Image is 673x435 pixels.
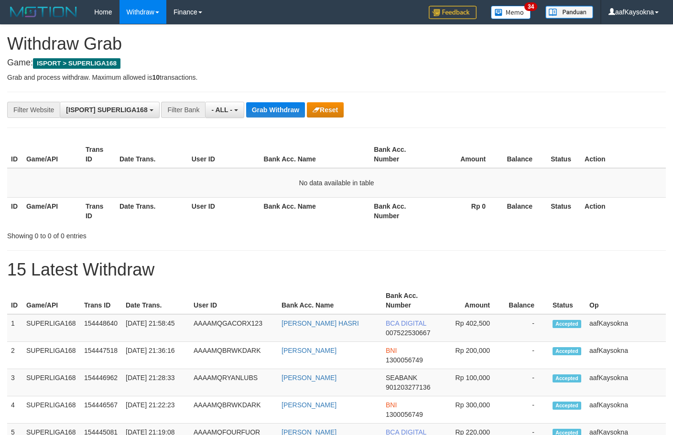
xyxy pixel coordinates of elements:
[22,314,80,342] td: SUPERLIGA168
[22,141,82,168] th: Game/API
[429,197,500,224] th: Rp 0
[282,347,336,354] a: [PERSON_NAME]
[429,141,500,168] th: Amount
[553,320,581,328] span: Accepted
[122,287,190,314] th: Date Trans.
[491,6,531,19] img: Button%20Memo.svg
[429,6,477,19] img: Feedback.jpg
[386,383,430,391] span: Copy 901203277136 to clipboard
[386,401,397,409] span: BNI
[500,141,547,168] th: Balance
[7,260,666,279] h1: 15 Latest Withdraw
[438,369,504,396] td: Rp 100,000
[504,342,549,369] td: -
[190,342,278,369] td: AAAAMQBRWKDARK
[7,287,22,314] th: ID
[7,342,22,369] td: 2
[504,396,549,424] td: -
[190,287,278,314] th: User ID
[7,102,60,118] div: Filter Website
[7,197,22,224] th: ID
[188,197,260,224] th: User ID
[382,287,438,314] th: Bank Acc. Number
[260,197,370,224] th: Bank Acc. Name
[586,287,666,314] th: Op
[7,369,22,396] td: 3
[553,347,581,355] span: Accepted
[7,5,80,19] img: MOTION_logo.png
[307,102,344,117] button: Reset
[66,106,147,114] span: [ISPORT] SUPERLIGA168
[188,141,260,168] th: User ID
[7,314,22,342] td: 1
[504,287,549,314] th: Balance
[161,102,205,118] div: Filter Bank
[260,141,370,168] th: Bank Acc. Name
[549,287,586,314] th: Status
[504,369,549,396] td: -
[82,197,116,224] th: Trans ID
[581,197,666,224] th: Action
[553,402,581,410] span: Accepted
[386,347,397,354] span: BNI
[211,106,232,114] span: - ALL -
[7,396,22,424] td: 4
[545,6,593,19] img: panduan.png
[386,374,417,382] span: SEABANK
[122,342,190,369] td: [DATE] 21:36:16
[116,197,188,224] th: Date Trans.
[547,197,581,224] th: Status
[386,411,423,418] span: Copy 1300056749 to clipboard
[547,141,581,168] th: Status
[122,396,190,424] td: [DATE] 21:22:23
[586,314,666,342] td: aafKaysokna
[7,34,666,53] h1: Withdraw Grab
[586,396,666,424] td: aafKaysokna
[438,287,504,314] th: Amount
[500,197,547,224] th: Balance
[7,58,666,68] h4: Game:
[190,369,278,396] td: AAAAMQRYANLUBS
[282,319,359,327] a: [PERSON_NAME] HASRI
[82,141,116,168] th: Trans ID
[80,342,122,369] td: 154447518
[80,396,122,424] td: 154446567
[386,356,423,364] span: Copy 1300056749 to clipboard
[33,58,120,69] span: ISPORT > SUPERLIGA168
[22,197,82,224] th: Game/API
[122,369,190,396] td: [DATE] 21:28:33
[7,141,22,168] th: ID
[190,314,278,342] td: AAAAMQGACORX123
[370,197,429,224] th: Bank Acc. Number
[386,319,426,327] span: BCA DIGITAL
[581,141,666,168] th: Action
[370,141,429,168] th: Bank Acc. Number
[438,342,504,369] td: Rp 200,000
[386,329,430,337] span: Copy 007522530667 to clipboard
[282,374,336,382] a: [PERSON_NAME]
[60,102,159,118] button: [ISPORT] SUPERLIGA168
[80,314,122,342] td: 154448640
[22,342,80,369] td: SUPERLIGA168
[80,287,122,314] th: Trans ID
[282,401,336,409] a: [PERSON_NAME]
[504,314,549,342] td: -
[22,287,80,314] th: Game/API
[122,314,190,342] td: [DATE] 21:58:45
[586,369,666,396] td: aafKaysokna
[22,369,80,396] td: SUPERLIGA168
[7,168,666,198] td: No data available in table
[152,74,160,81] strong: 10
[7,73,666,82] p: Grab and process withdraw. Maximum allowed is transactions.
[586,342,666,369] td: aafKaysokna
[524,2,537,11] span: 34
[190,396,278,424] td: AAAAMQBRWKDARK
[438,314,504,342] td: Rp 402,500
[246,102,305,117] button: Grab Withdraw
[438,396,504,424] td: Rp 300,000
[80,369,122,396] td: 154446962
[278,287,382,314] th: Bank Acc. Name
[22,396,80,424] td: SUPERLIGA168
[116,141,188,168] th: Date Trans.
[553,374,581,382] span: Accepted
